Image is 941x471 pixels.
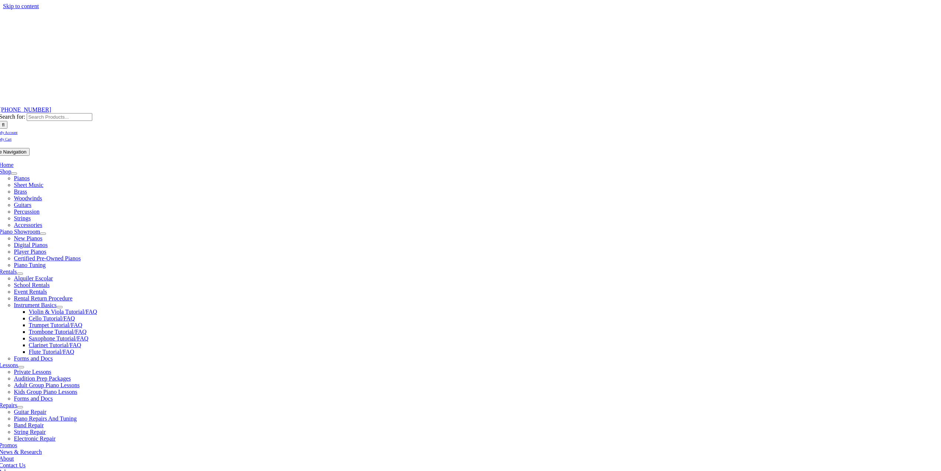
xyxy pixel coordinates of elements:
a: Violin & Viola Tutorial/FAQ [29,309,97,315]
a: Rental Return Procedure [14,295,73,302]
a: Saxophone Tutorial/FAQ [29,335,89,342]
a: Alquiler Escolar [14,275,53,281]
a: Band Repair [14,422,44,428]
a: Flute Tutorial/FAQ [29,349,74,355]
a: Private Lessons [14,369,51,375]
a: Certified Pre-Owned Pianos [14,255,81,261]
a: Guitars [14,202,31,208]
a: Strings [14,215,31,221]
a: Pianos [14,175,30,181]
a: Adult Group Piano Lessons [14,382,80,388]
button: Open submenu of Lessons [18,366,24,368]
a: Sheet Music [14,182,44,188]
a: New Pianos [14,235,43,241]
a: Piano Tuning [14,262,46,268]
a: Cello Tutorial/FAQ [29,315,75,322]
a: Clarinet Tutorial/FAQ [29,342,82,348]
a: Percussion [14,208,40,215]
a: Audition Prep Packages [14,375,71,382]
a: Woodwinds [14,195,42,201]
a: String Repair [14,429,46,435]
button: Open submenu of Repairs [17,406,23,408]
a: Electronic Repair [14,435,56,442]
a: Player Pianos [14,248,47,255]
input: Search Products... [27,113,92,121]
a: Piano Repairs And Tuning [14,415,77,422]
a: Digital Pianos [14,242,48,248]
button: Open submenu of Shop [11,172,17,175]
button: Open submenu of Rentals [17,273,23,275]
a: Brass [14,188,27,195]
a: Kids Group Piano Lessons [14,389,77,395]
a: Event Rentals [14,289,47,295]
a: Instrument Basics [14,302,57,308]
a: Trombone Tutorial/FAQ [29,329,87,335]
a: Accessories [14,222,42,228]
a: Forms and Docs [14,395,53,402]
button: Open submenu of Instrument Basics [57,306,63,308]
a: School Rentals [14,282,50,288]
a: Forms and Docs [14,355,53,362]
button: Open submenu of Piano Showroom [40,233,46,235]
a: Skip to content [3,3,39,9]
a: Guitar Repair [14,409,47,415]
a: Trumpet Tutorial/FAQ [29,322,82,328]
